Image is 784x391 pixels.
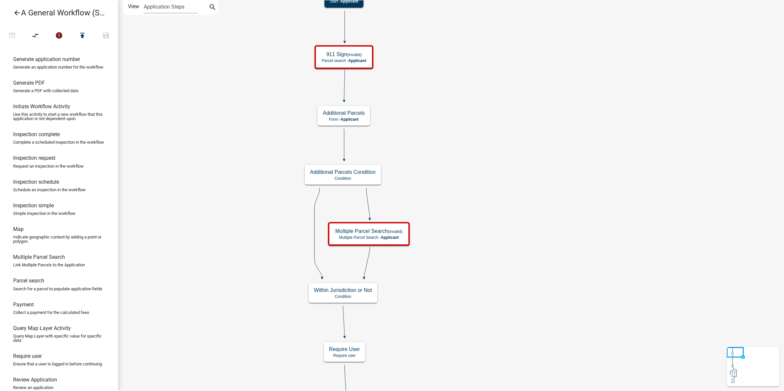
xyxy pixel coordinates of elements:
[329,353,360,358] p: Require user
[348,58,366,63] span: Applicant
[71,29,94,43] button: Publish
[209,3,217,12] i: search
[335,228,402,234] h5: Multiple Parcel Search
[13,385,53,390] p: Review an application
[13,211,75,216] p: Simple inspection in the workflow
[13,263,85,267] p: Link Multiple Parcels to the Application
[340,117,359,122] span: Applicant
[0,29,118,45] div: Workflow actions
[310,176,376,181] p: Condition
[310,169,376,175] h5: Additional Parcels Condition
[24,29,47,43] button: Auto Layout
[314,287,372,293] h5: Within Jurisdiction or Not
[322,58,366,63] p: Parcel search -
[13,310,89,315] p: Collect a payment for the calculated fees
[13,278,44,284] h6: Parcel search
[388,229,402,234] small: (invalid)
[322,51,366,57] h5: 911 Sign
[13,377,57,383] h6: Review Application
[5,5,108,20] a: A General Workflow (Sandbox)
[13,9,21,18] i: arrow_back
[13,56,80,62] h6: Generate application number
[335,235,402,240] p: Multiple Parcel Search -
[13,140,104,144] p: Complete a scheduled inspection in the workflow
[381,235,399,240] span: Applicant
[0,29,24,43] button: Test Workflow
[314,294,372,299] p: Condition
[13,226,24,232] h6: Map
[13,80,45,86] h6: Generate PDF
[13,325,71,331] h6: Query Map Layer Activity
[13,353,42,359] h6: Require user
[78,31,86,41] i: publish
[13,103,70,110] h6: Initiate Workflow Activity
[32,31,40,41] i: compare_arrows
[13,155,55,161] h6: Inspection request
[13,362,102,366] p: Ensure that a user is logged in before continuing
[323,117,365,122] p: Form -
[8,31,16,41] i: open_in_browser
[47,29,71,43] button: 14 problems in this workflow
[13,202,54,209] h6: Inspection simple
[94,29,118,43] button: Save
[13,179,59,185] h6: Inspection schedule
[347,52,362,57] small: (invalid)
[13,301,34,308] h6: Payment
[13,188,86,192] p: Schedule an inspection in the workflow
[13,131,60,137] h6: Inspection complete
[13,287,102,291] p: Search for a parcel to populate application fields
[102,31,110,41] i: save
[13,112,105,121] p: Use this activity to start a new workflow that this application is not dependent upon.
[207,3,218,13] button: search
[329,346,360,352] h5: Require User
[13,65,103,69] p: Generate an application number for the workflow
[55,31,63,41] i: error
[13,89,78,93] p: Generate a PDF with collected data
[13,334,105,342] p: Query Map Layer with specific value for specific data
[13,164,84,168] p: Request an inspection in the workflow
[13,254,65,260] h6: Multiple Parcel Search
[323,110,365,116] h5: Additional Parcels
[13,235,105,243] p: Indicate geographic context by adding a point or polygon.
